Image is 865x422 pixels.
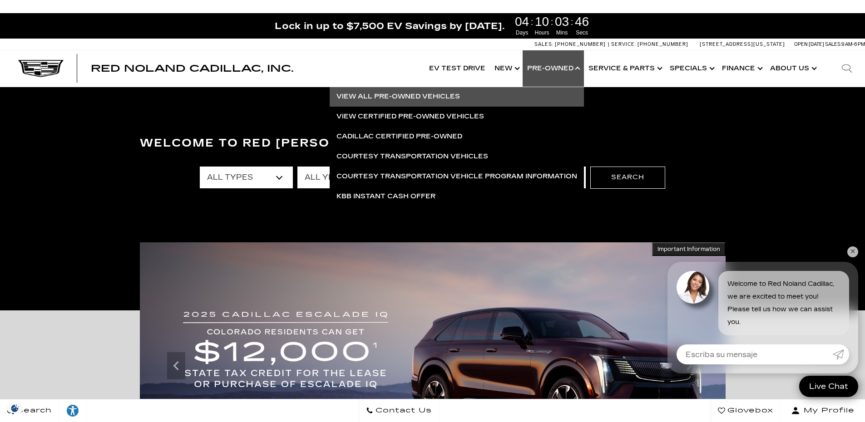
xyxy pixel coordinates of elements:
[554,29,571,37] span: Mins
[590,167,665,188] button: Search
[359,399,439,422] a: Contact Us
[781,399,865,422] button: Open user profile menu
[167,352,185,379] div: Previous
[608,42,691,47] a: Service: [PHONE_NUMBER]
[555,41,606,47] span: [PHONE_NUMBER]
[554,15,571,28] span: 03
[799,376,858,397] a: Live Chat
[573,15,591,28] span: 46
[833,344,849,364] a: Enviar
[330,127,584,147] a: Cadillac Certified Pre-Owned
[59,399,87,422] a: Explore your accessibility options
[584,50,665,87] a: Service & Parts
[140,134,726,152] h3: Welcome to Red [PERSON_NAME] Cadillac, Inc.
[531,15,534,29] span: :
[534,41,554,47] span: Sales:
[717,50,766,87] a: Finance
[700,41,785,47] a: [STREET_ADDRESS][US_STATE]
[800,404,855,417] span: My Profile
[297,167,390,188] select: Filter by year
[330,147,584,167] a: Courtesy Transportation Vehicles
[330,107,584,127] a: View Certified Pre-Owned Vehicles
[18,60,64,77] img: Cadillac Dark Logo with Cadillac White Text
[91,63,293,74] span: Red Noland Cadillac, Inc.
[725,404,773,417] span: Glovebox
[275,20,504,32] span: Lock in up to $7,500 EV Savings by [DATE].
[490,50,523,87] a: New
[14,404,52,417] span: Search
[534,29,551,37] span: Hours
[514,29,531,37] span: Days
[718,271,849,335] div: Welcome to Red Noland Cadillac, we are excited to meet you! Please tell us how we can assist you.
[850,18,860,29] a: Close
[59,404,86,417] div: Explore your accessibility options
[330,167,584,186] a: Courtesy Transportation Vehicle Program Information
[330,186,584,206] a: KBB Instant Cash Offer
[794,41,824,47] span: Open [DATE]
[534,15,551,28] span: 10
[638,41,688,47] span: [PHONE_NUMBER]
[611,41,636,47] span: Service:
[425,50,490,87] a: EV Test Drive
[677,344,833,364] input: Escriba su mensaje
[330,87,584,107] a: View All Pre-Owned Vehicles
[711,399,781,422] a: Glovebox
[829,50,865,87] div: Search
[571,15,573,29] span: :
[551,15,554,29] span: :
[373,404,432,417] span: Contact Us
[5,403,25,413] img: Opt-Out Icon
[665,50,717,87] a: Specials
[523,50,584,87] a: Pre-Owned
[652,242,726,256] button: Important Information
[657,245,720,253] span: Important Information
[514,15,531,28] span: 04
[825,41,841,47] span: Sales:
[91,64,293,73] a: Red Noland Cadillac, Inc.
[200,167,293,188] select: Filter by type
[573,29,591,37] span: Secs
[805,381,853,392] span: Live Chat
[5,403,25,413] section: Click to Open Cookie Consent Modal
[677,271,709,304] img: Agent profile photo
[841,41,865,47] span: 9 AM-6 PM
[534,42,608,47] a: Sales: [PHONE_NUMBER]
[766,50,820,87] a: About Us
